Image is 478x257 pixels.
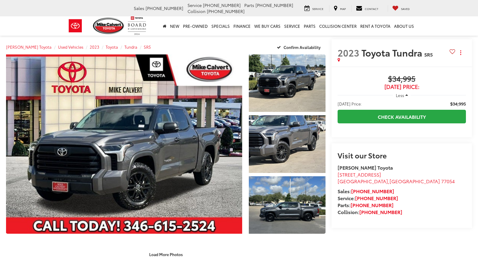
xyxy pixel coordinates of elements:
[338,208,402,215] strong: Collision:
[338,187,394,194] strong: Sales:
[146,5,183,11] span: [PHONE_NUMBER]
[338,177,455,184] span: ,
[207,8,245,14] span: [PHONE_NUMBER]
[338,46,359,59] span: 2023
[388,5,414,12] a: My Saved Vehicles
[441,177,455,184] span: 77054
[338,151,466,159] h2: Visit our Store
[329,5,350,12] a: Map
[249,54,326,112] a: Expand Photo 1
[210,16,232,36] a: Specials
[161,16,168,36] a: Home
[168,16,181,36] a: New
[248,115,326,173] img: 2023 Toyota Tundra SR5
[6,44,52,50] a: [PERSON_NAME] Toyota
[249,115,326,173] a: Expand Photo 2
[4,54,245,234] img: 2023 Toyota Tundra SR5
[338,75,466,84] span: $34,995
[401,7,410,11] span: Saved
[302,16,317,36] a: Parts
[6,54,242,234] a: Expand Photo 0
[244,2,254,8] span: Parts
[351,187,394,194] a: [PHONE_NUMBER]
[355,194,398,201] a: [PHONE_NUMBER]
[338,171,455,185] a: [STREET_ADDRESS] [GEOGRAPHIC_DATA],[GEOGRAPHIC_DATA] 77054
[232,16,252,36] a: Finance
[338,201,393,208] strong: Parts:
[144,44,151,50] a: SR5
[317,16,358,36] a: Collision Center
[249,176,326,234] a: Expand Photo 3
[390,177,440,184] span: [GEOGRAPHIC_DATA]
[338,110,466,123] a: Check Availability
[455,47,466,58] button: Actions
[64,16,87,36] img: Toyota
[338,171,381,178] span: [STREET_ADDRESS]
[181,16,210,36] a: Pre-Owned
[203,2,241,8] span: [PHONE_NUMBER]
[90,44,99,50] a: 2023
[361,46,424,59] span: Toyota Tundra
[359,208,402,215] a: [PHONE_NUMBER]
[248,176,326,234] img: 2023 Toyota Tundra SR5
[188,8,206,14] span: Collision
[338,84,466,90] span: [DATE] Price:
[396,93,404,98] span: Less
[460,50,461,55] span: dropdown dots
[282,16,302,36] a: Service
[252,16,282,36] a: WE BUY CARS
[134,5,144,11] span: Sales
[300,5,328,12] a: Service
[393,90,411,101] button: Less
[351,201,393,208] a: [PHONE_NUMBER]
[106,44,118,50] a: Toyota
[93,18,125,34] img: Mike Calvert Toyota
[351,5,383,12] a: Contact
[255,2,293,8] span: [PHONE_NUMBER]
[188,2,202,8] span: Service
[450,101,466,107] span: $34,995
[338,194,398,201] strong: Service:
[392,16,416,36] a: About Us
[365,7,378,11] span: Contact
[338,101,362,107] span: [DATE] Price:
[284,44,321,50] span: Confirm Availability
[274,42,326,52] button: Confirm Availability
[424,51,433,58] span: SR5
[124,44,137,50] a: Tundra
[338,164,393,171] strong: [PERSON_NAME] Toyota
[338,177,388,184] span: [GEOGRAPHIC_DATA]
[58,44,83,50] a: Used Vehicles
[248,54,326,112] img: 2023 Toyota Tundra SR5
[340,7,346,11] span: Map
[312,7,323,11] span: Service
[358,16,392,36] a: Rent a Toyota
